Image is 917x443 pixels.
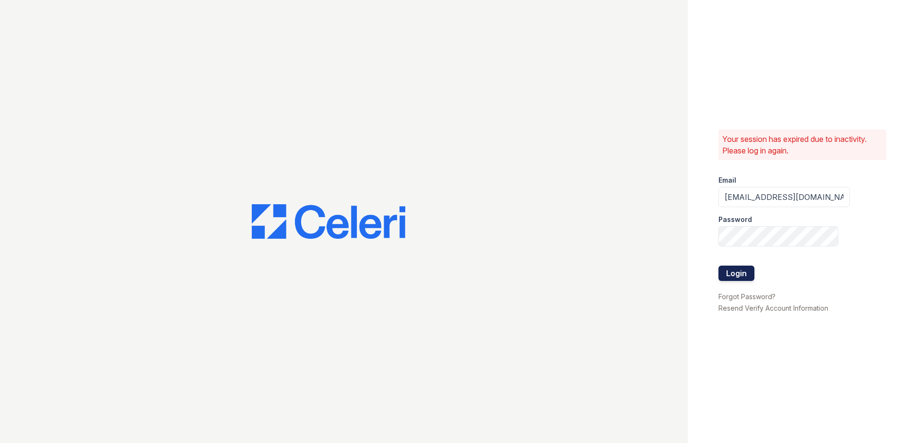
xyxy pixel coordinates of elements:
[718,292,776,301] a: Forgot Password?
[252,204,405,239] img: CE_Logo_Blue-a8612792a0a2168367f1c8372b55b34899dd931a85d93a1a3d3e32e68fde9ad4.png
[718,175,736,185] label: Email
[718,215,752,224] label: Password
[718,266,754,281] button: Login
[722,133,882,156] p: Your session has expired due to inactivity. Please log in again.
[718,304,828,312] a: Resend Verify Account Information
